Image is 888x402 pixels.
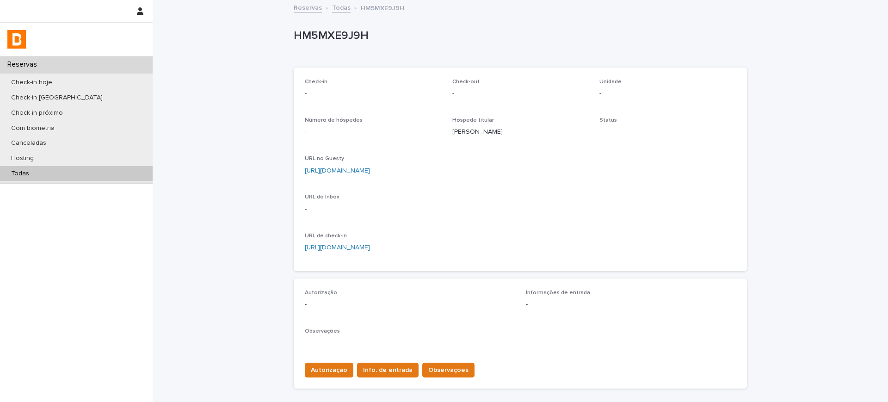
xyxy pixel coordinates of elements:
span: Autorização [305,290,337,296]
p: Todas [4,170,37,178]
a: [URL][DOMAIN_NAME] [305,244,370,251]
span: Info. de entrada [363,365,413,375]
span: URL no Guesty [305,156,344,161]
a: [URL][DOMAIN_NAME] [305,167,370,174]
p: Com biometria [4,124,62,132]
button: Info. de entrada [357,363,419,377]
img: zVaNuJHRTjyIjT5M9Xd5 [7,30,26,49]
span: Observações [428,365,469,375]
p: - [599,127,736,137]
p: [PERSON_NAME] [452,127,589,137]
span: Hóspede titular [452,118,494,123]
a: Reservas [294,2,322,12]
span: Autorização [311,365,347,375]
p: - [452,89,589,99]
p: HM5MXE9J9H [361,2,404,12]
p: - [526,300,736,309]
p: Reservas [4,60,44,69]
p: - [305,89,441,99]
button: Observações [422,363,475,377]
p: Check-in próximo [4,109,70,117]
span: Número de hóspedes [305,118,363,123]
button: Autorização [305,363,353,377]
span: Informações de entrada [526,290,590,296]
p: - [305,127,441,137]
p: Check-in [GEOGRAPHIC_DATA] [4,94,110,102]
p: - [305,204,441,214]
span: Unidade [599,79,622,85]
a: Todas [332,2,351,12]
span: URL de check-in [305,233,347,239]
span: Status [599,118,617,123]
span: Check-out [452,79,480,85]
p: HM5MXE9J9H [294,29,743,43]
span: Check-in [305,79,327,85]
span: URL do Inbox [305,194,339,200]
p: Canceladas [4,139,54,147]
p: - [305,300,515,309]
span: Observações [305,328,340,334]
p: - [599,89,736,99]
p: Check-in hoje [4,79,60,87]
p: Hosting [4,155,41,162]
p: - [305,338,736,348]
